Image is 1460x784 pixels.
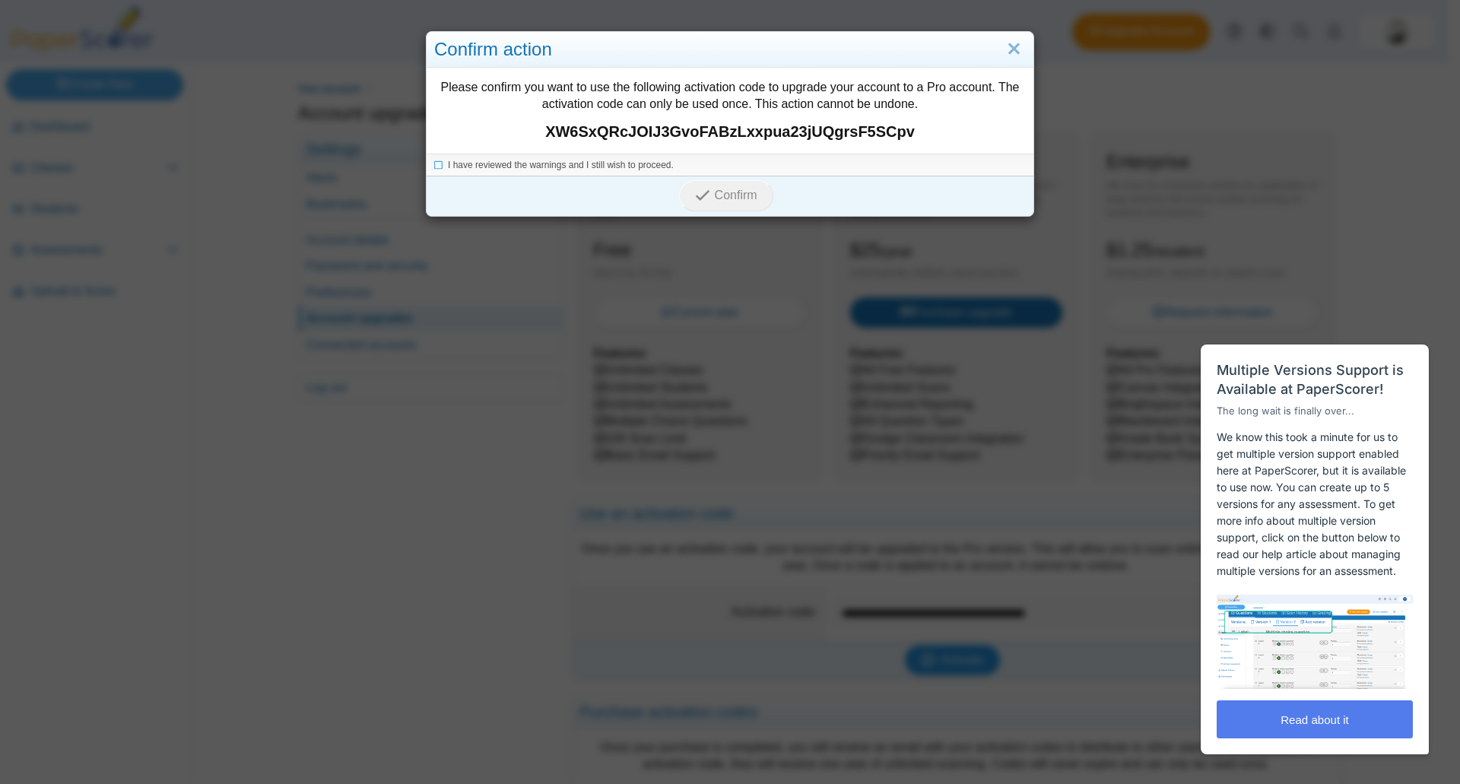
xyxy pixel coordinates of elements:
[434,121,1026,142] strong: XW6SxQRcJOIJ3GvoFABzLxxpua23jUQgrsF5SCpv
[1193,306,1438,762] iframe: Help Scout Beacon - Messages and Notifications
[715,189,757,202] span: Confirm
[1002,37,1026,62] a: Close
[679,180,773,211] button: Confirm
[427,32,1033,68] div: Confirm action
[448,160,674,170] span: I have reviewed the warnings and I still wish to proceed.
[427,68,1033,154] div: Please confirm you want to use the following activation code to upgrade your account to a Pro acc...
